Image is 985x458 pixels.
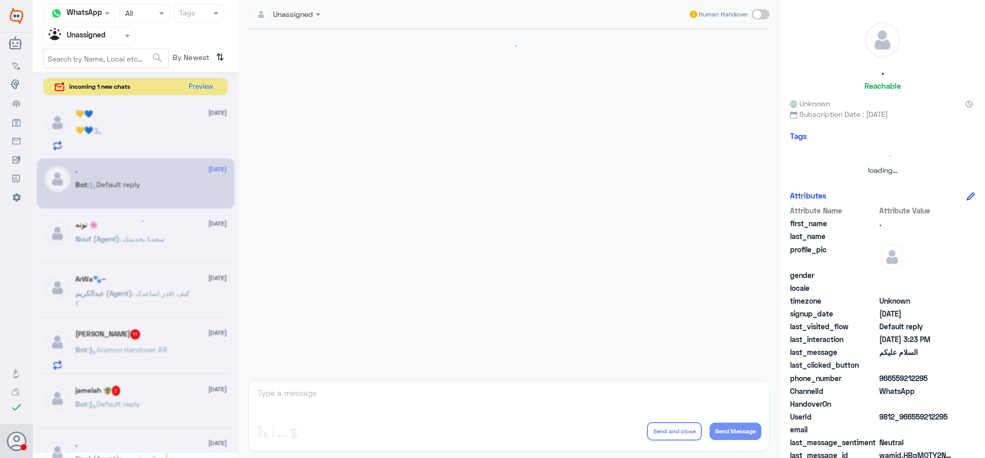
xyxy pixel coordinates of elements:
[790,295,877,306] span: timezone
[178,7,195,21] div: Tags
[879,205,954,216] span: Attribute Value
[879,347,954,357] span: السلام عليكم
[790,386,877,396] span: ChannelId
[49,6,64,21] img: whatsapp.png
[879,373,954,384] span: 966559212295
[790,270,877,281] span: gender
[790,399,877,409] span: HandoverOn
[790,109,975,120] span: Subscription Date : [DATE]
[699,10,748,19] span: Human Handover
[879,399,954,409] span: null
[251,37,767,55] div: loading...
[793,147,972,165] div: loading...
[790,244,877,268] span: profile_pic
[790,373,877,384] span: phone_number
[865,23,900,57] img: defaultAdmin.png
[790,334,877,345] span: last_interaction
[790,411,877,422] span: UserId
[879,218,954,229] span: .
[10,8,23,24] img: Widebot Logo
[879,283,954,293] span: null
[790,231,877,242] span: last_name
[790,191,826,200] h6: Attributes
[7,431,26,451] button: Avatar
[879,334,954,345] span: 2025-09-16T12:23:35.112Z
[879,386,954,396] span: 2
[790,360,877,370] span: last_clicked_button
[790,437,877,448] span: last_message_sentiment
[879,411,954,422] span: 9812_966559212295
[790,283,877,293] span: locale
[44,49,168,68] input: Search by Name, Local etc…
[879,360,954,370] span: null
[879,295,954,306] span: Unknown
[868,166,897,174] span: loading...
[879,437,954,448] span: 0
[790,131,807,141] h6: Tags
[169,49,212,69] span: By Newest
[790,321,877,332] span: last_visited_flow
[879,308,954,319] span: 2025-09-16T12:23:35.128Z
[10,401,23,413] i: check
[790,308,877,319] span: signup_date
[881,66,884,77] h5: .
[790,205,877,216] span: Attribute Name
[647,422,702,441] button: Send and close
[710,423,761,440] button: Send Message
[790,424,877,435] span: email
[879,244,905,270] img: defaultAdmin.png
[216,49,224,66] i: ⇅
[879,270,954,281] span: null
[790,98,830,109] span: Unknown
[127,212,145,230] div: loading...
[151,52,164,64] span: search
[879,321,954,332] span: Default reply
[151,50,164,67] button: search
[790,218,877,229] span: first_name
[790,347,877,357] span: last_message
[864,81,901,90] h6: Reachable
[879,424,954,435] span: null
[49,28,64,44] img: Unassigned.svg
